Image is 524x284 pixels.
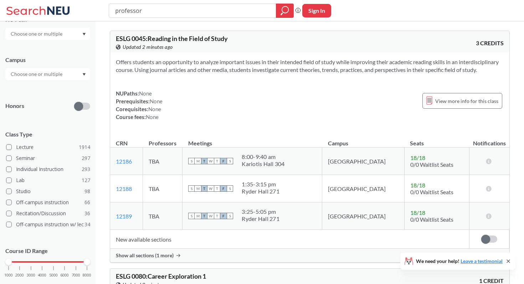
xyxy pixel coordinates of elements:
[214,185,220,192] span: T
[281,6,289,16] svg: magnifying glass
[188,185,195,192] span: S
[6,143,90,152] label: Lecture
[15,273,24,277] span: 2000
[6,187,90,196] label: Studio
[410,216,453,223] span: 0/0 Waitlist Seats
[242,153,284,160] div: 8:00 - 9:40 am
[72,273,80,277] span: 7000
[242,215,279,222] div: Ryder Hall 271
[220,158,227,164] span: F
[276,4,294,18] div: magnifying glass
[84,210,90,217] span: 36
[116,35,228,42] span: ESLG 0045 : Reading in the Field of Study
[195,185,201,192] span: M
[201,158,207,164] span: T
[322,132,405,148] th: Campus
[143,175,183,202] td: TBA
[5,130,90,138] span: Class Type
[435,97,498,105] span: View more info for this class
[188,158,195,164] span: S
[207,185,214,192] span: W
[410,209,425,216] span: 18 / 18
[6,165,90,174] label: Individual Instruction
[227,158,233,164] span: S
[183,132,322,148] th: Meetings
[38,273,46,277] span: 4000
[469,132,509,148] th: Notifications
[150,98,163,104] span: None
[227,185,233,192] span: S
[116,89,163,121] div: NUPaths: Prerequisites: Corequisites: Course fees:
[227,213,233,219] span: S
[410,154,425,161] span: 18 / 18
[82,33,86,36] svg: Dropdown arrow
[242,160,284,167] div: Kariotis Hall 304
[116,185,132,192] a: 12188
[116,139,128,147] div: CRN
[82,176,90,184] span: 127
[220,185,227,192] span: F
[207,158,214,164] span: W
[6,154,90,163] label: Seminar
[410,182,425,189] span: 18 / 18
[322,175,405,202] td: [GEOGRAPHIC_DATA]
[49,273,58,277] span: 5000
[146,114,159,120] span: None
[110,249,509,262] div: Show all sections (1 more)
[116,272,206,280] span: ESLG 0080 : Career Exploration 1
[143,148,183,175] td: TBA
[60,273,69,277] span: 6000
[302,4,331,17] button: Sign In
[5,68,90,80] div: Dropdown arrow
[79,143,90,151] span: 1914
[143,202,183,230] td: TBA
[5,102,24,110] p: Honors
[322,148,405,175] td: [GEOGRAPHIC_DATA]
[220,213,227,219] span: F
[322,202,405,230] td: [GEOGRAPHIC_DATA]
[143,132,183,148] th: Professors
[404,132,469,148] th: Seats
[110,230,469,249] td: New available sections
[116,158,132,165] a: 12186
[201,213,207,219] span: T
[84,221,90,228] span: 34
[82,73,86,76] svg: Dropdown arrow
[139,90,152,97] span: None
[116,252,174,259] span: Show all sections (1 more)
[214,213,220,219] span: T
[4,273,13,277] span: 1000
[410,161,453,168] span: 0/0 Waitlist Seats
[6,220,90,229] label: Off-campus instruction w/ lec
[242,208,279,215] div: 3:25 - 5:05 pm
[410,189,453,195] span: 0/0 Waitlist Seats
[114,5,271,17] input: Class, professor, course number, "phrase"
[242,181,279,188] div: 1:35 - 3:15 pm
[82,154,90,162] span: 297
[416,259,503,264] span: We need your help!
[476,39,504,47] span: 3 CREDITS
[116,213,132,220] a: 12189
[195,158,201,164] span: M
[242,188,279,195] div: Ryder Hall 271
[5,28,90,40] div: Dropdown arrow
[6,209,90,218] label: Recitation/Discussion
[188,213,195,219] span: S
[6,198,90,207] label: Off-campus instruction
[27,273,35,277] span: 3000
[84,187,90,195] span: 98
[214,158,220,164] span: T
[148,106,161,112] span: None
[201,185,207,192] span: T
[116,58,504,74] section: Offers students an opportunity to analyze important issues in their intended field of study while...
[84,198,90,206] span: 66
[7,70,67,78] input: Choose one or multiple
[82,165,90,173] span: 293
[7,30,67,38] input: Choose one or multiple
[123,43,173,51] span: Updated 2 minutes ago
[461,258,503,264] a: Leave a testimonial
[195,213,201,219] span: M
[5,56,90,64] div: Campus
[83,273,91,277] span: 8000
[207,213,214,219] span: W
